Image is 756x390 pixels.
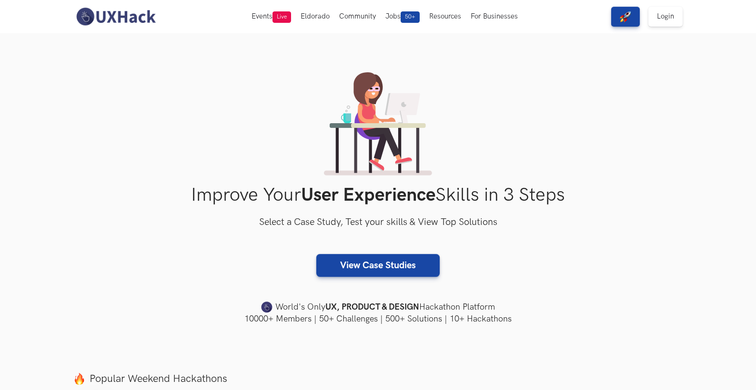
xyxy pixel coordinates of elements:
img: rocket [620,11,631,22]
img: fire.png [73,373,85,385]
img: UXHack-logo.png [73,7,158,27]
h1: Improve Your Skills in 3 Steps [73,184,683,206]
span: 50+ [401,11,420,23]
strong: UX, PRODUCT & DESIGN [325,301,419,314]
h3: Select a Case Study, Test your skills & View Top Solutions [73,215,683,230]
h4: World's Only Hackathon Platform [73,301,683,314]
a: Login [648,7,683,27]
label: Popular Weekend Hackathons [73,372,683,385]
img: lady working on laptop [324,72,432,175]
h4: 10000+ Members | 50+ Challenges | 500+ Solutions | 10+ Hackathons [73,313,683,325]
a: View Case Studies [316,254,440,277]
strong: User Experience [301,184,435,206]
img: uxhack-favicon-image.png [261,301,272,313]
span: Live [272,11,291,23]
